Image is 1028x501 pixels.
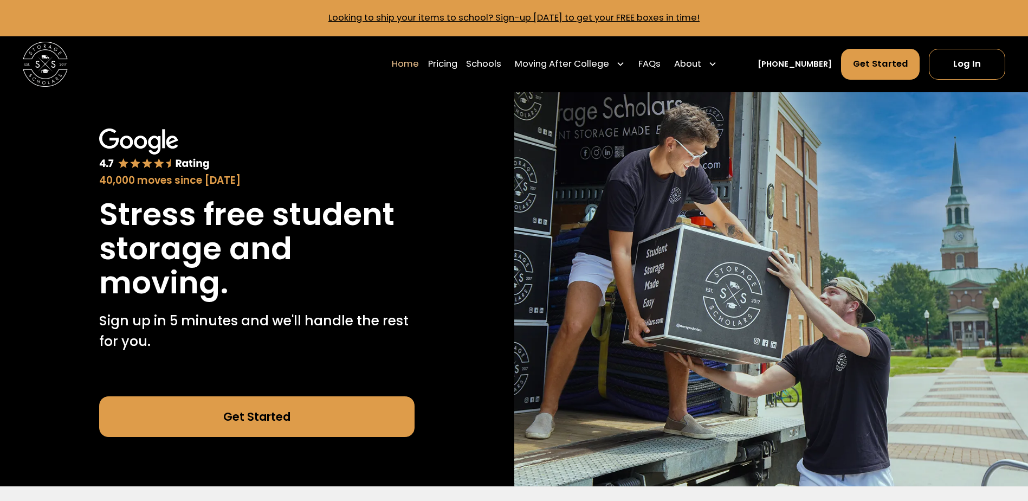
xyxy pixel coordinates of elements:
a: Get Started [99,396,415,437]
a: Looking to ship your items to school? Sign-up [DATE] to get your FREE boxes in time! [328,11,700,24]
a: Schools [466,48,501,80]
img: Google 4.7 star rating [99,129,210,171]
a: Home [392,48,419,80]
img: Storage Scholars main logo [23,42,68,87]
h1: Stress free student storage and moving. [99,197,415,300]
div: About [674,57,701,71]
p: Sign up in 5 minutes and we'll handle the rest for you. [99,311,415,351]
a: [PHONE_NUMBER] [758,59,832,70]
a: FAQs [638,48,661,80]
a: Log In [929,49,1005,79]
div: 40,000 moves since [DATE] [99,173,415,188]
div: Moving After College [515,57,609,71]
a: Pricing [428,48,457,80]
a: Get Started [841,49,920,79]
